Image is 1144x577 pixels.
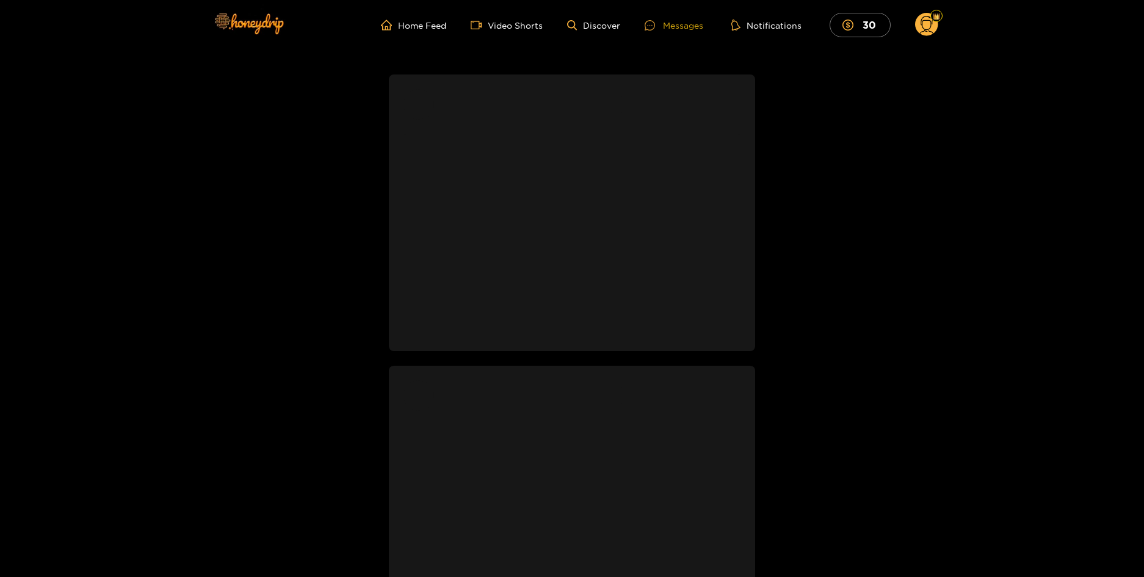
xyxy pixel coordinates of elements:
[381,20,446,31] a: Home Feed
[645,18,703,32] div: Messages
[471,20,543,31] a: Video Shorts
[471,20,488,31] span: video-camera
[861,18,878,31] mark: 30
[842,20,860,31] span: dollar
[933,13,940,20] img: Fan Level
[381,20,398,31] span: home
[830,13,891,37] button: 30
[567,20,620,31] a: Discover
[728,19,805,31] button: Notifications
